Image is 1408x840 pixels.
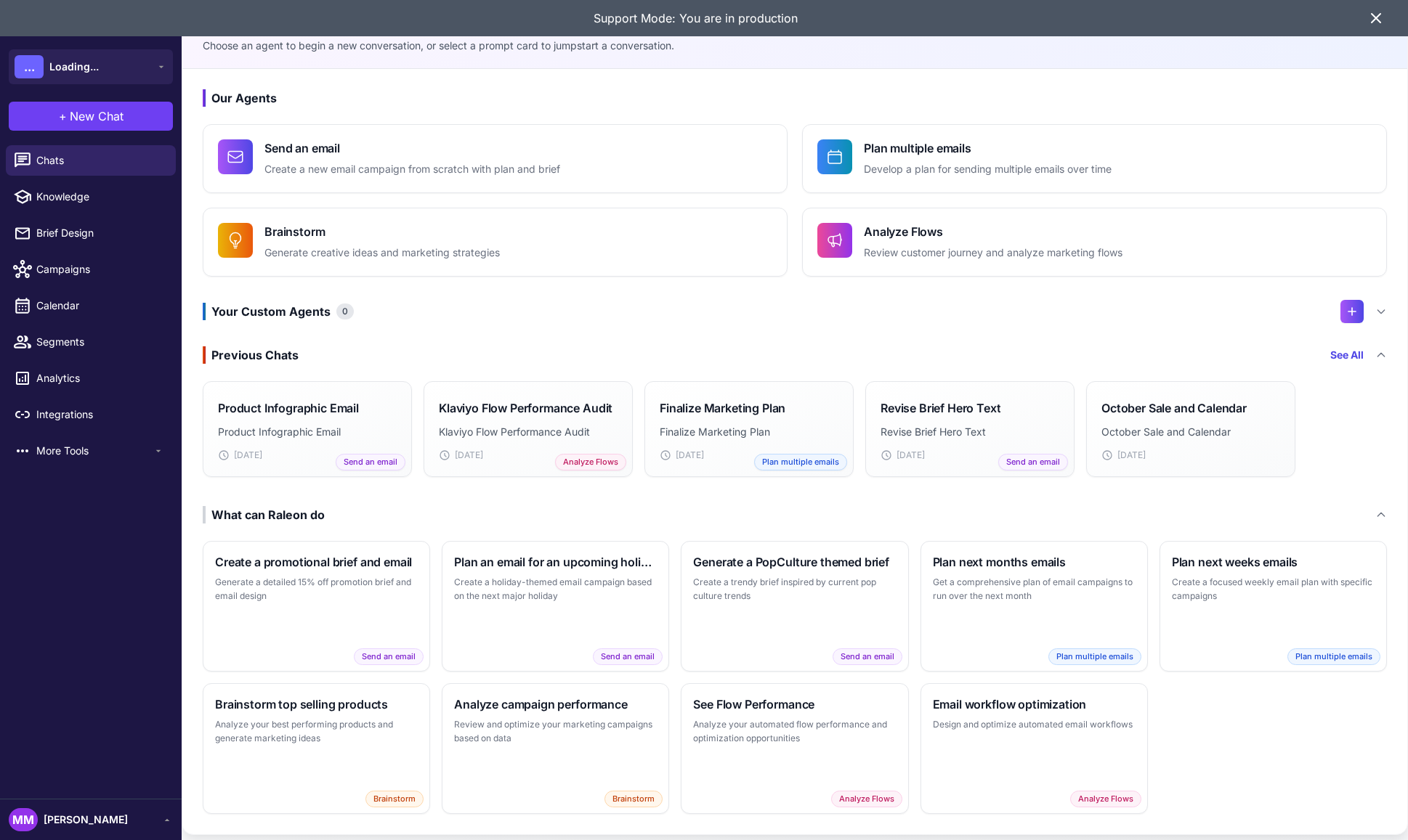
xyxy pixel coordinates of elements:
h3: Revise Brief Hero Text [881,399,1000,417]
p: Create a focused weekly email plan with specific campaigns [1172,575,1375,603]
a: Chats [6,145,176,176]
h3: Your Custom Agents [203,303,354,320]
span: Brainstorm [604,791,663,807]
span: Calendar [36,298,164,314]
span: Chats [36,152,164,168]
span: [PERSON_NAME] [44,812,128,828]
span: New Chat [70,107,124,125]
h3: Analyze campaign performance [454,696,657,713]
div: Previous Chats [203,346,299,364]
button: Send an emailCreate a new email campaign from scratch with plan and brief [203,124,788,193]
p: Choose an agent to begin a new conversation, or select a prompt card to jumpstart a conversation. [203,38,1387,54]
a: Campaigns [6,254,176,285]
span: Brainstorm [365,791,424,807]
span: Send an email [593,648,663,665]
a: See All [1330,347,1364,363]
span: Send an email [354,648,424,665]
p: Analyze your automated flow performance and optimization opportunities [693,717,896,746]
p: Get a comprehensive plan of email campaigns to run over the next month [933,575,1136,603]
p: Finalize Marketing Plan [660,424,838,440]
div: What can Raleon do [203,506,325,523]
p: Klaviyo Flow Performance Audit [439,424,618,440]
span: Plan multiple emails [1287,648,1380,665]
div: ... [15,55,44,78]
h3: Product Infographic Email [218,399,359,417]
button: Plan multiple emailsDevelop a plan for sending multiple emails over time [802,124,1387,193]
h3: Plan an email for an upcoming holiday [454,553,657,571]
h3: Create a promotional brief and email [215,553,418,571]
h3: October Sale and Calendar [1101,399,1247,417]
p: Design and optimize automated email workflows [933,717,1136,732]
h3: Finalize Marketing Plan [660,399,785,417]
button: Plan next weeks emailsCreate a focused weekly email plan with specific campaignsPlan multiple emails [1160,541,1387,672]
p: Review and optimize your marketing campaigns based on data [454,717,657,746]
span: 0 [336,303,354,319]
span: Segments [36,334,164,350]
button: +New Chat [9,102,173,131]
h3: Plan next months emails [933,553,1136,571]
h3: See Flow Performance [693,696,896,713]
div: [DATE] [660,449,838,462]
div: [DATE] [881,449,1059,462]
span: Plan multiple emails [1048,648,1141,665]
div: MM [9,808,38,831]
p: Revise Brief Hero Text [881,424,1059,440]
button: Brainstorm top selling productsAnalyze your best performing products and generate marketing ideas... [203,683,430,814]
span: Analyze Flows [555,454,626,470]
p: Create a trendy brief inspired by current pop culture trends [693,575,896,603]
h4: Brainstorm [264,223,500,240]
span: Analytics [36,370,164,386]
h3: Brainstorm top selling products [215,696,418,713]
div: [DATE] [218,449,397,462]
p: October Sale and Calendar [1101,424,1280,440]
span: More Tools [36,443,153,459]
h3: Our Agents [203,89,1387,107]
p: Create a new email campaign from scratch with plan and brief [264,161,560,178]
button: Plan an email for an upcoming holidayCreate a holiday-themed email campaign based on the next maj... [442,541,669,672]
h3: Klaviyo Flow Performance Audit [439,399,612,417]
button: BrainstormGenerate creative ideas and marketing strategies [203,208,788,277]
button: Plan next months emailsGet a comprehensive plan of email campaigns to run over the next monthPlan... [921,541,1148,672]
button: ...Loading... [9,49,173,84]
button: Email workflow optimizationDesign and optimize automated email workflowsAnalyze Flows [921,683,1148,814]
h4: Send an email [264,139,560,157]
p: Product Infographic Email [218,424,397,440]
p: Develop a plan for sending multiple emails over time [864,161,1112,178]
button: Analyze FlowsReview customer journey and analyze marketing flows [802,208,1387,277]
h3: Generate a PopCulture themed brief [693,553,896,571]
p: Create a holiday-themed email campaign based on the next major holiday [454,575,657,603]
a: Calendar [6,290,176,321]
span: Send an email [336,454,405,470]
a: Segments [6,327,176,357]
span: Analyze Flows [831,791,902,807]
div: [DATE] [1101,449,1280,462]
p: Generate a detailed 15% off promotion brief and email design [215,575,418,603]
p: Analyze your best performing products and generate marketing ideas [215,717,418,746]
p: Review customer journey and analyze marketing flows [864,245,1122,261]
span: Send an email [833,648,902,665]
span: Plan multiple emails [754,454,847,470]
div: [DATE] [439,449,618,462]
a: Knowledge [6,182,176,212]
a: Analytics [6,363,176,394]
h4: Analyze Flows [864,223,1122,240]
h3: Email workflow optimization [933,696,1136,713]
span: Loading... [49,59,99,75]
span: Integrations [36,407,164,423]
button: Create a promotional brief and emailGenerate a detailed 15% off promotion brief and email designS... [203,541,430,672]
a: Integrations [6,399,176,430]
button: Generate a PopCulture themed briefCreate a trendy brief inspired by current pop culture trendsSen... [681,541,908,672]
a: Brief Design [6,218,176,248]
span: Knowledge [36,189,164,205]
button: Analyze campaign performanceReview and optimize your marketing campaigns based on dataBrainstorm [442,683,669,814]
span: Campaigns [36,261,164,277]
span: + [59,107,67,125]
span: Analyze Flows [1070,791,1141,807]
h4: Plan multiple emails [864,139,1112,157]
p: Generate creative ideas and marketing strategies [264,245,500,261]
span: Send an email [998,454,1068,470]
h3: Plan next weeks emails [1172,553,1375,571]
span: Brief Design [36,225,164,241]
button: See Flow PerformanceAnalyze your automated flow performance and optimization opportunitiesAnalyze... [681,683,908,814]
